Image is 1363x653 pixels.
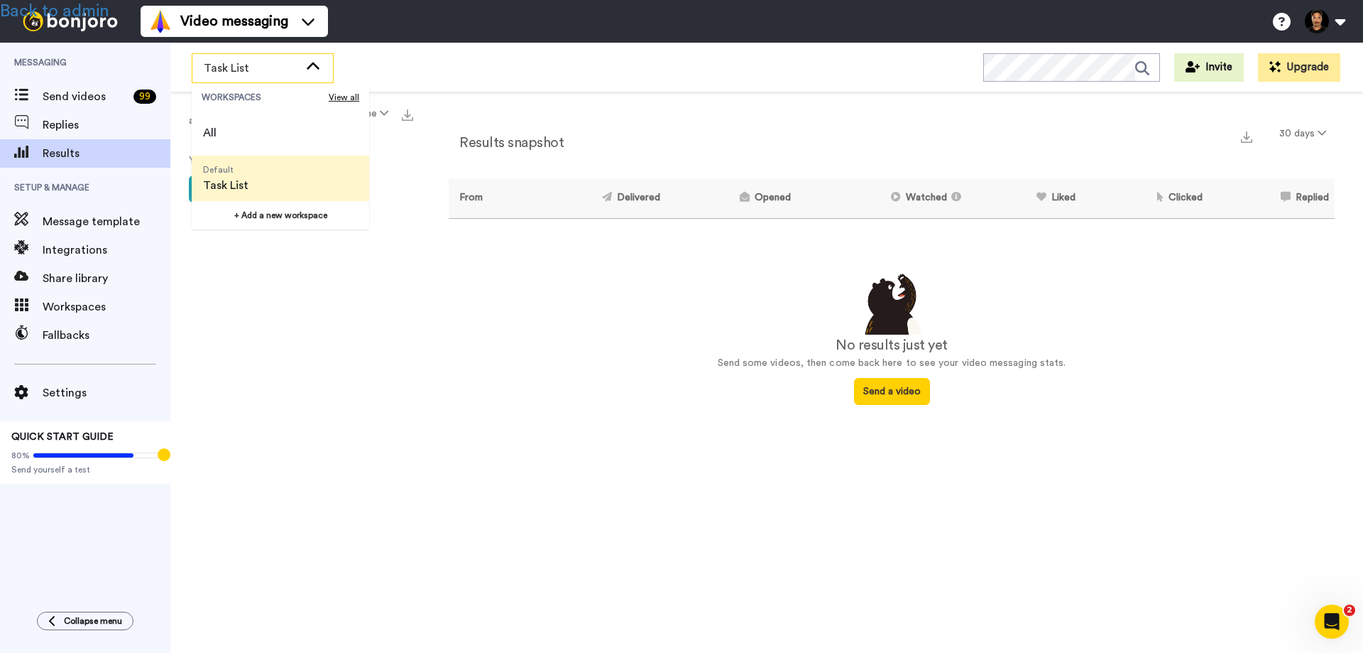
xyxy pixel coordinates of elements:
img: results-emptystates.png [856,270,927,335]
span: Integrations [43,242,170,259]
button: Send a video [189,176,265,203]
p: Your sent videos will appear here [189,153,402,168]
span: Task List [203,177,248,194]
p: Send some videos, then come back here to see your video messaging stats. [449,356,1335,371]
span: Fallbacks [43,327,170,344]
span: WORKSPACES [202,92,329,103]
span: Results [43,145,170,162]
span: All assignees [182,99,240,128]
span: Share library [43,270,170,287]
th: Delivered [521,179,665,218]
span: Message template [43,213,170,230]
button: Send a video [854,378,930,405]
span: View all [329,92,359,103]
th: Watched [797,179,972,218]
button: 30 days [1271,121,1335,146]
th: Liked [972,179,1081,218]
iframe: Intercom live chat [1315,605,1349,639]
span: Send videos [43,88,128,105]
span: QUICK START GUIDE [11,432,114,442]
h2: Results snapshot [449,135,564,151]
div: 99 [133,90,156,104]
span: 2 [1344,605,1355,616]
img: export.svg [402,109,413,121]
span: Settings [43,384,170,401]
button: + Add a new workspace [192,201,369,230]
span: Send yourself a test [11,464,159,475]
a: Send a video [854,387,930,396]
div: No results just yet [449,335,1335,356]
span: Workspaces [43,298,170,315]
th: Replied [1208,179,1335,218]
th: Clicked [1081,179,1208,218]
button: Collapse menu [37,612,133,630]
img: vm-color.svg [149,10,172,33]
span: Default [203,164,248,176]
button: Invite [1174,53,1244,82]
button: All assignees [173,94,260,134]
button: Export a summary of each team member’s results that match this filter now. [1237,126,1257,146]
span: Video messaging [180,11,288,31]
span: Replies [43,117,170,134]
th: From [449,179,521,218]
button: Upgrade [1258,53,1340,82]
th: Opened [666,179,797,218]
span: Collapse menu [64,615,122,627]
span: 80% [11,450,30,461]
button: Export all results that match these filters now. [398,103,417,124]
div: Tooltip anchor [158,448,170,461]
img: export.svg [1241,131,1252,143]
span: All [203,124,217,141]
span: Task List [204,60,299,77]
